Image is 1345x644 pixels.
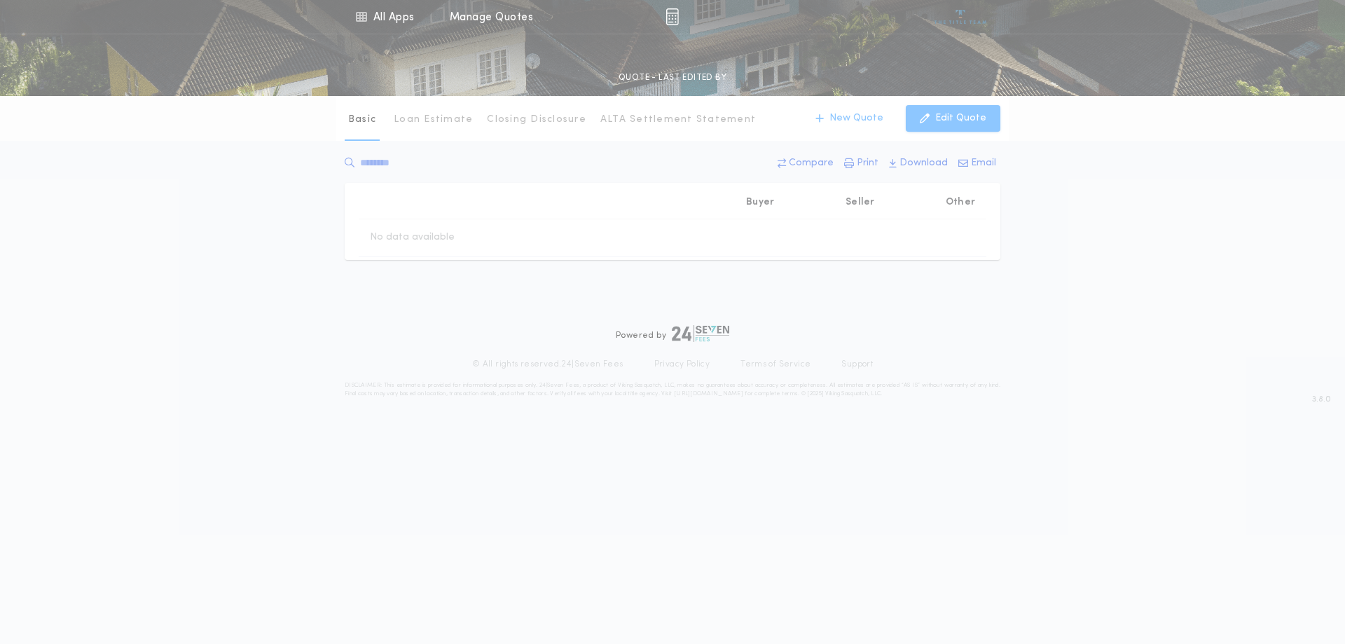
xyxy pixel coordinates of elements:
[746,196,774,210] p: Buyer
[946,196,975,210] p: Other
[801,105,897,132] button: New Quote
[899,156,948,170] p: Download
[740,359,811,370] a: Terms of Service
[654,359,710,370] a: Privacy Policy
[934,10,987,24] img: vs-icon
[359,219,466,256] td: No data available
[348,113,376,127] p: Basic
[674,391,743,397] a: [URL][DOMAIN_NAME]
[829,111,883,125] p: New Quote
[857,156,878,170] p: Print
[971,156,996,170] p: Email
[954,151,1000,176] button: Email
[616,325,729,342] div: Powered by
[672,325,729,342] img: logo
[665,8,679,25] img: img
[935,111,986,125] p: Edit Quote
[1312,393,1331,406] span: 3.8.0
[619,71,726,85] p: QUOTE - LAST EDITED BY
[885,151,952,176] button: Download
[600,113,756,127] p: ALTA Settlement Statement
[487,113,586,127] p: Closing Disclosure
[345,381,1000,398] p: DISCLAIMER: This estimate is provided for informational purposes only. 24|Seven Fees, a product o...
[906,105,1000,132] button: Edit Quote
[841,359,873,370] a: Support
[472,359,623,370] p: © All rights reserved. 24|Seven Fees
[773,151,838,176] button: Compare
[394,113,473,127] p: Loan Estimate
[840,151,883,176] button: Print
[846,196,875,210] p: Seller
[789,156,834,170] p: Compare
